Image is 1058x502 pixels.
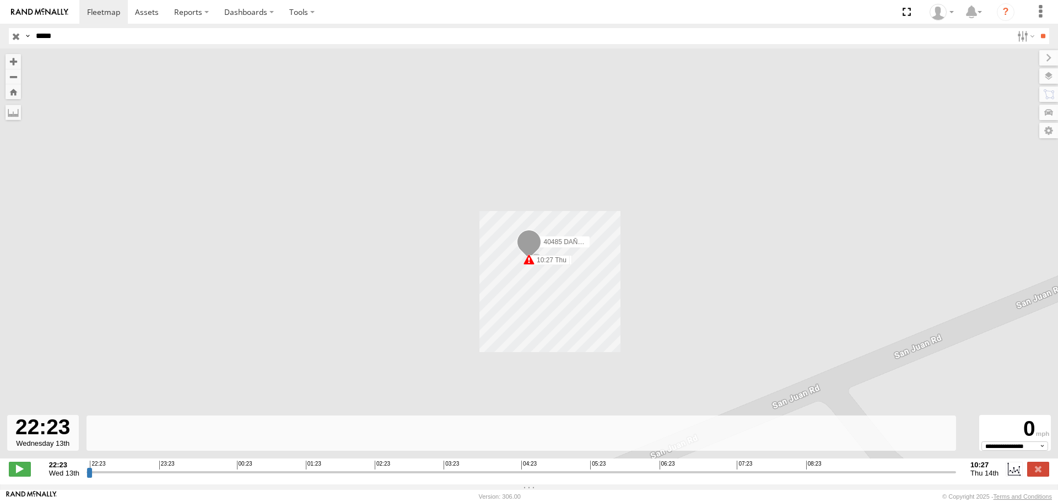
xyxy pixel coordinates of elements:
[1039,123,1058,138] label: Map Settings
[375,461,390,469] span: 02:23
[1013,28,1037,44] label: Search Filter Options
[994,493,1052,500] a: Terms and Conditions
[237,461,252,469] span: 00:23
[660,461,675,469] span: 06:23
[444,461,459,469] span: 03:23
[49,469,79,477] span: Wed 13th Nov 2024
[942,493,1052,500] div: © Copyright 2025 -
[970,461,998,469] strong: 10:27
[6,105,21,120] label: Measure
[590,461,606,469] span: 05:23
[737,461,752,469] span: 07:23
[997,3,1014,21] i: ?
[529,255,570,265] label: 10:27 Thu
[806,461,822,469] span: 08:23
[543,238,592,246] span: 40485 DAÑADO
[11,8,68,16] img: rand-logo.svg
[159,461,175,469] span: 23:23
[49,461,79,469] strong: 22:23
[90,461,105,469] span: 22:23
[306,461,321,469] span: 01:23
[981,417,1049,441] div: 0
[970,469,998,477] span: Thu 14th Nov 2024
[6,84,21,99] button: Zoom Home
[6,491,57,502] a: Visit our Website
[6,54,21,69] button: Zoom in
[1027,462,1049,476] label: Close
[479,493,521,500] div: Version: 306.00
[9,462,31,476] label: Play/Stop
[6,69,21,84] button: Zoom out
[926,4,958,20] div: Caseta Laredo TX
[521,461,537,469] span: 04:23
[23,28,32,44] label: Search Query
